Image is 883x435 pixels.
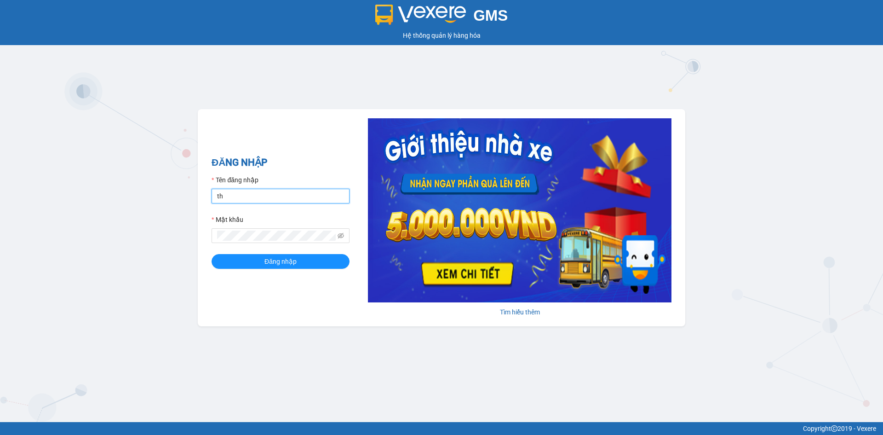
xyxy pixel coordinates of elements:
label: Mật khẩu [212,215,243,225]
input: Mật khẩu [217,231,336,241]
h2: ĐĂNG NHẬP [212,155,350,170]
img: banner-0 [368,118,671,302]
span: eye-invisible [338,232,344,239]
span: Đăng nhập [264,256,297,267]
input: Tên đăng nhập [212,189,350,203]
span: copyright [831,425,837,432]
span: GMS [473,7,508,24]
a: GMS [375,14,508,21]
div: Hệ thống quản lý hàng hóa [2,30,881,41]
div: Tìm hiểu thêm [368,307,671,317]
label: Tên đăng nhập [212,175,258,185]
img: logo 2 [375,5,466,25]
div: Copyright 2019 - Vexere [7,423,876,434]
button: Đăng nhập [212,254,350,269]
